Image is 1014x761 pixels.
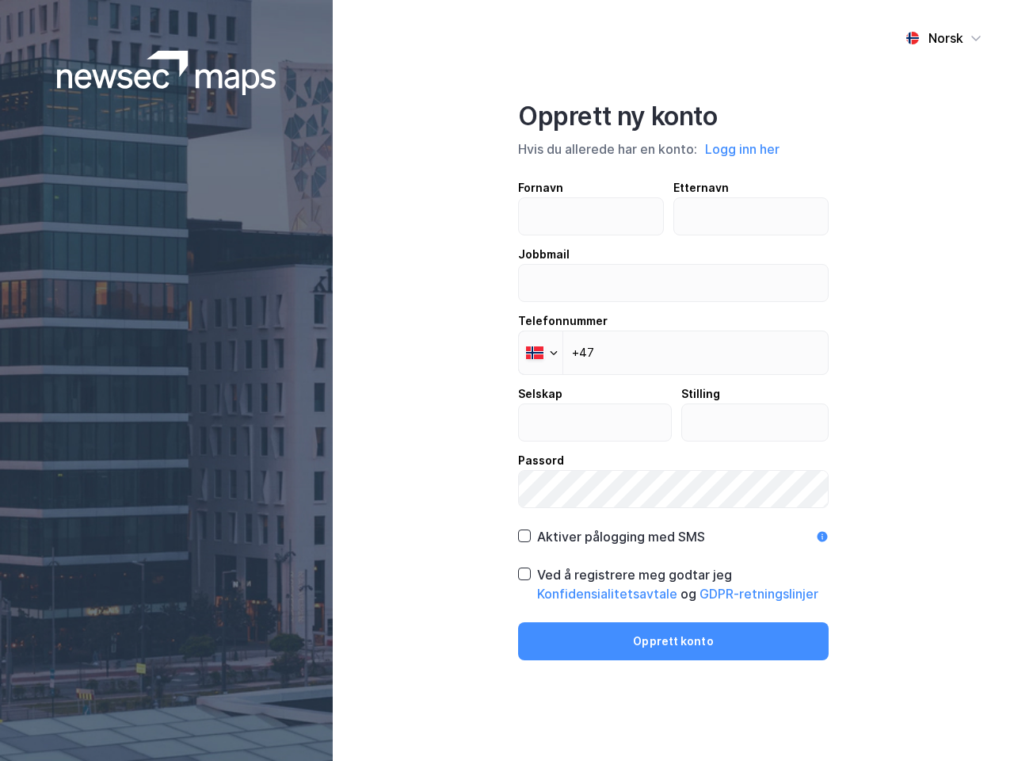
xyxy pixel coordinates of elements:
[518,622,829,660] button: Opprett konto
[700,139,784,159] button: Logg inn her
[518,101,829,132] div: Opprett ny konto
[681,384,829,403] div: Stilling
[928,29,963,48] div: Norsk
[518,178,664,197] div: Fornavn
[518,451,829,470] div: Passord
[518,139,829,159] div: Hvis du allerede har en konto:
[537,527,705,546] div: Aktiver pålogging med SMS
[673,178,829,197] div: Etternavn
[518,312,829,331] div: Telefonnummer
[518,331,829,375] input: Telefonnummer
[518,384,672,403] div: Selskap
[518,245,829,264] div: Jobbmail
[57,51,276,95] img: logoWhite.bf58a803f64e89776f2b079ca2356427.svg
[935,685,1014,761] iframe: Chat Widget
[537,565,829,603] div: Ved å registrere meg godtar jeg og
[519,331,562,374] div: Norway: + 47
